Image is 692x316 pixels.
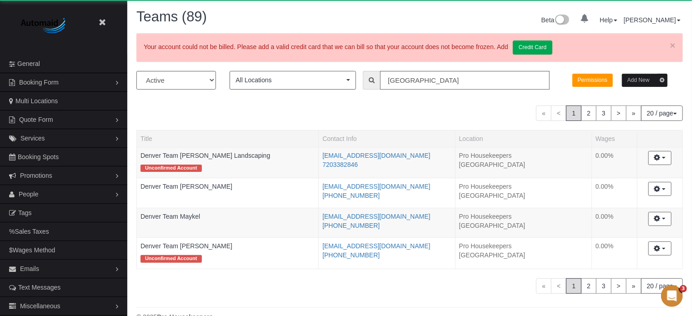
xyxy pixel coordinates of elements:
th: Wages [592,130,637,147]
span: < [551,278,567,294]
li: [GEOGRAPHIC_DATA] [459,221,588,230]
span: Tags [18,209,32,216]
span: Text Messages [18,284,60,291]
a: » [626,278,642,294]
span: Booking Form [19,79,59,86]
a: 3 [596,278,612,294]
span: Wages Method [13,246,55,254]
a: [EMAIL_ADDRESS][DOMAIN_NAME] [322,242,430,250]
td: Location [455,238,592,269]
input: Enter the first 3 letters of the name to search [380,71,550,90]
li: Pro Housekeepers [459,151,588,160]
td: Wages [592,208,637,238]
span: Quote Form [19,116,53,123]
span: People [19,191,39,198]
li: [GEOGRAPHIC_DATA] [459,191,588,200]
a: 7203382846 [322,161,358,168]
li: Pro Housekeepers [459,212,588,221]
td: Location [455,147,592,178]
a: [PHONE_NUMBER] [322,251,380,259]
td: Title [137,178,319,208]
a: [PHONE_NUMBER] [322,192,380,199]
td: Location [455,208,592,238]
li: Pro Housekeepers [459,182,588,191]
td: Contact Info [319,238,455,269]
a: Credit Card [513,40,552,55]
span: Promotions [20,172,52,179]
a: 2 [581,278,597,294]
span: « [536,105,552,121]
span: General [17,60,40,67]
a: [PERSON_NAME] [624,16,681,24]
td: Wages [592,238,637,269]
span: Unconfirmed Account [140,255,202,262]
nav: Pagination navigation [536,105,683,121]
a: Beta [542,16,570,24]
td: Wages [592,178,637,208]
button: 20 / page [641,105,683,121]
img: Automaid Logo [16,16,73,36]
div: Tags [140,191,315,193]
li: Pro Housekeepers [459,241,588,251]
span: Booking Spots [18,153,59,161]
th: Contact Info [319,130,455,147]
td: Contact Info [319,147,455,178]
a: Denver Team Maykel [140,213,200,220]
span: Miscellaneous [20,302,60,310]
div: Tags [140,221,315,223]
span: Teams (89) [136,9,207,25]
td: Contact Info [319,178,455,208]
nav: Pagination navigation [536,278,683,294]
li: [GEOGRAPHIC_DATA] [459,160,588,169]
a: Denver Team [PERSON_NAME] [140,242,232,250]
a: [EMAIL_ADDRESS][DOMAIN_NAME] [322,183,430,190]
a: × [670,40,676,50]
span: 3 [680,285,687,292]
div: Tags [140,251,315,265]
td: Title [137,147,319,178]
span: Services [20,135,45,142]
div: Tags [140,160,315,174]
td: Location [455,178,592,208]
span: Multi Locations [15,97,58,105]
img: New interface [554,15,569,26]
a: 3 [596,105,612,121]
td: Wages [592,147,637,178]
a: [EMAIL_ADDRESS][DOMAIN_NAME] [322,213,430,220]
button: Permissions [572,74,613,87]
span: All Locations [236,75,344,85]
th: Title [137,130,319,147]
span: < [551,105,567,121]
a: 2 [581,105,597,121]
span: Unconfirmed Account [140,165,202,172]
td: Title [137,208,319,238]
button: All Locations [230,71,356,90]
th: Location [455,130,592,147]
span: 1 [566,105,582,121]
a: Denver Team [PERSON_NAME] Landscaping [140,152,270,159]
span: 1 [566,278,582,294]
a: [PHONE_NUMBER] [322,222,380,229]
a: > [611,278,627,294]
iframe: Intercom live chat [661,285,683,307]
span: Emails [20,265,39,272]
a: > [611,105,627,121]
span: Sales Taxes [15,228,49,235]
li: [GEOGRAPHIC_DATA] [459,251,588,260]
a: Denver Team [PERSON_NAME] [140,183,232,190]
td: Contact Info [319,208,455,238]
a: » [626,105,642,121]
button: Add New [622,74,667,87]
span: « [536,278,552,294]
a: Help [600,16,617,24]
span: Your account could not be billed. Please add a valid credit card that we can bill so that your ac... [144,43,552,50]
a: [EMAIL_ADDRESS][DOMAIN_NAME] [322,152,430,159]
td: Title [137,238,319,269]
button: 20 / page [641,278,683,294]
